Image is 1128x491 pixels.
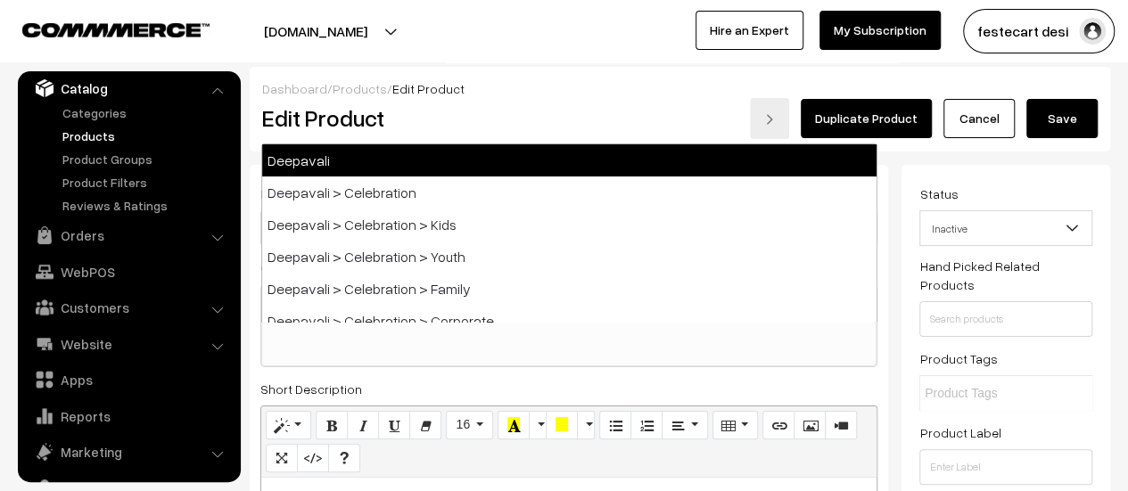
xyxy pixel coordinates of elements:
[58,196,235,215] a: Reviews & Ratings
[963,9,1115,53] button: festecart desi
[262,241,877,273] li: Deepavali > Celebration > Youth
[262,176,877,209] li: Deepavali > Celebration
[919,423,1000,442] label: Product Label
[22,400,235,432] a: Reports
[599,411,631,439] button: Unordered list (CTRL+SHIFT+NUM7)
[266,411,311,439] button: Style
[262,79,1098,98] div: / /
[333,81,387,96] a: Products
[22,364,235,396] a: Apps
[262,144,877,176] li: Deepavali
[696,11,803,50] a: Hire an Expert
[1026,99,1098,138] button: Save
[347,411,379,439] button: Italic (CTRL+I)
[943,99,1015,138] a: Cancel
[392,81,465,96] span: Edit Product
[801,99,932,138] a: Duplicate Product
[529,411,547,439] button: More Color
[22,291,235,323] a: Customers
[262,104,595,132] h2: Edit Product
[825,411,857,439] button: Video
[262,273,877,305] li: Deepavali > Celebration > Family
[919,301,1092,337] input: Search products
[1079,18,1106,45] img: user
[22,436,235,468] a: Marketing
[925,384,1081,403] input: Product Tags
[919,210,1092,246] span: Inactive
[297,444,329,472] button: Code View
[22,328,235,360] a: Website
[920,213,1091,244] span: Inactive
[919,257,1092,294] label: Hand Picked Related Products
[22,72,235,104] a: Catalog
[58,150,235,168] a: Product Groups
[762,411,795,439] button: Link (CTRL+K)
[58,103,235,122] a: Categories
[662,411,707,439] button: Paragraph
[446,411,493,439] button: Font Size
[262,209,877,241] li: Deepavali > Celebration > Kids
[577,411,595,439] button: More Color
[764,114,775,125] img: right-arrow.png
[328,444,360,472] button: Help
[456,417,470,431] span: 16
[630,411,663,439] button: Ordered list (CTRL+SHIFT+NUM8)
[409,411,441,439] button: Remove Font Style (CTRL+\)
[712,411,758,439] button: Table
[794,411,826,439] button: Picture
[262,305,877,337] li: Deepavali > Celebration > Corporate
[919,349,997,368] label: Product Tags
[58,173,235,192] a: Product Filters
[58,127,235,145] a: Products
[22,23,210,37] img: COMMMERCE
[919,184,958,203] label: Status
[262,81,327,96] a: Dashboard
[260,380,362,398] label: Short Description
[546,411,578,439] button: Background Color
[22,256,235,288] a: WebPOS
[22,18,178,39] a: COMMMERCE
[22,219,235,251] a: Orders
[316,411,348,439] button: Bold (CTRL+B)
[819,11,941,50] a: My Subscription
[378,411,410,439] button: Underline (CTRL+U)
[919,449,1092,485] input: Enter Label
[202,9,430,53] button: [DOMAIN_NAME]
[266,444,298,472] button: Full Screen
[498,411,530,439] button: Recent Color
